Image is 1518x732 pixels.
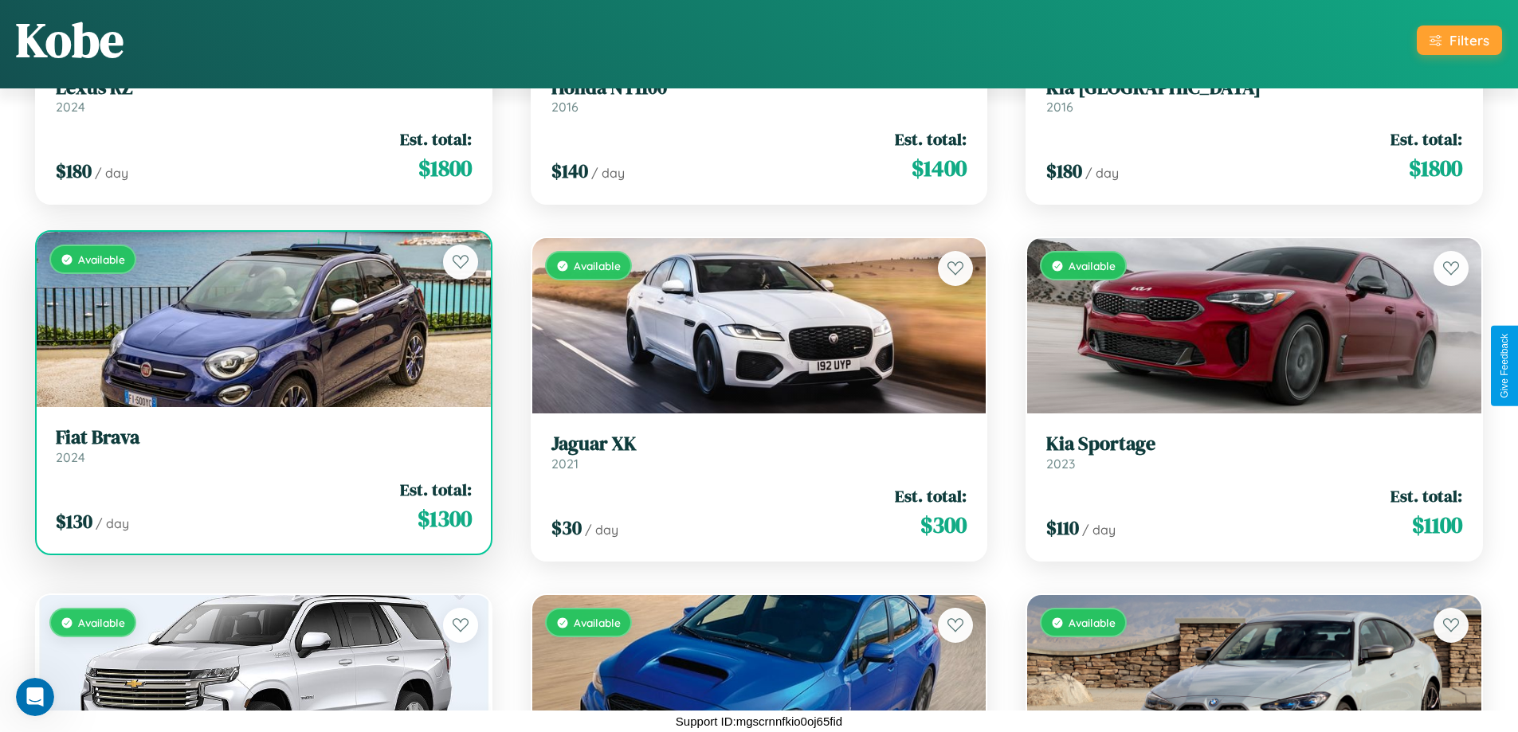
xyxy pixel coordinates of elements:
h3: Kia Sportage [1046,433,1462,456]
p: Support ID: mgscrnnfkio0oj65fid [676,710,842,732]
h3: Jaguar XK [551,433,967,456]
span: Available [78,252,125,266]
a: Kia Sportage2023 [1046,433,1462,472]
span: $ 1300 [418,503,472,534]
span: $ 1800 [418,152,472,184]
span: $ 180 [56,158,92,184]
span: Available [574,616,621,629]
span: Est. total: [400,478,472,501]
a: Lexus RZ2024 [56,76,472,115]
span: 2021 [551,456,579,472]
iframe: Intercom live chat [16,678,54,716]
span: $ 30 [551,515,582,541]
span: Available [574,259,621,272]
span: Available [1069,259,1116,272]
button: Filters [1417,25,1502,55]
a: Kia [GEOGRAPHIC_DATA]2016 [1046,76,1462,115]
span: / day [585,522,618,538]
span: $ 110 [1046,515,1079,541]
span: 2016 [1046,99,1073,115]
span: / day [95,165,128,181]
span: Est. total: [895,127,967,151]
span: $ 130 [56,508,92,534]
span: $ 1800 [1409,152,1462,184]
span: $ 180 [1046,158,1082,184]
span: / day [1082,522,1116,538]
div: Filters [1449,32,1489,49]
span: 2024 [56,449,85,465]
h1: Kobe [16,7,124,72]
span: $ 140 [551,158,588,184]
span: $ 300 [920,509,967,541]
div: Give Feedback [1499,334,1510,398]
span: Est. total: [895,484,967,507]
h3: Kia [GEOGRAPHIC_DATA] [1046,76,1462,100]
span: / day [96,515,129,531]
span: $ 1400 [912,152,967,184]
a: Fiat Brava2024 [56,426,472,465]
span: / day [1085,165,1119,181]
span: Est. total: [1391,484,1462,507]
span: 2023 [1046,456,1075,472]
span: $ 1100 [1412,509,1462,541]
span: Available [1069,616,1116,629]
span: Est. total: [400,127,472,151]
span: 2016 [551,99,579,115]
span: 2024 [56,99,85,115]
a: Honda NT11002016 [551,76,967,115]
a: Jaguar XK2021 [551,433,967,472]
h3: Fiat Brava [56,426,472,449]
span: Available [78,616,125,629]
span: / day [591,165,625,181]
span: Est. total: [1391,127,1462,151]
